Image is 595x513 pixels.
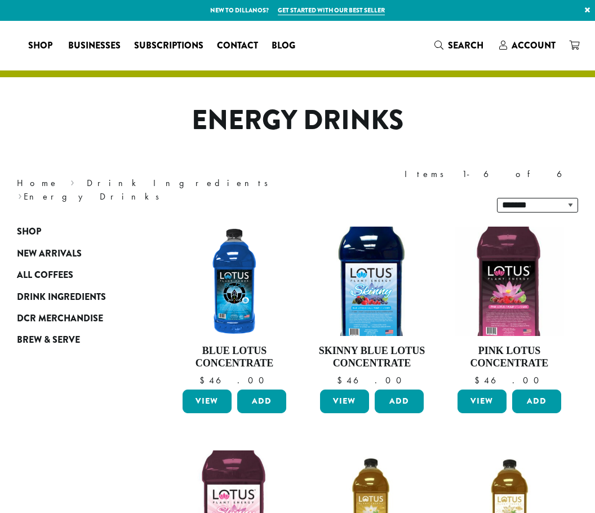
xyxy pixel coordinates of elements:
[17,243,132,264] a: New Arrivals
[405,167,578,181] div: Items 1-6 of 6
[428,36,492,55] a: Search
[17,264,132,286] a: All Coffees
[278,6,385,15] a: Get started with our best seller
[68,39,121,53] span: Businesses
[183,390,232,413] a: View
[199,374,269,386] bdi: 46.00
[317,227,427,385] a: Skinny Blue Lotus Concentrate $46.00
[17,177,59,189] a: Home
[17,329,132,351] a: Brew & Serve
[17,247,82,261] span: New Arrivals
[21,37,61,55] a: Shop
[272,39,295,53] span: Blog
[17,308,132,329] a: DCR Merchandise
[87,177,276,189] a: Drink Ingredients
[180,227,289,336] img: Lotus-Blue-Stock-01.png
[8,104,587,137] h1: Energy Drinks
[320,390,369,413] a: View
[337,374,347,386] span: $
[199,374,209,386] span: $
[17,268,73,282] span: All Coffees
[70,173,74,190] span: ›
[458,390,507,413] a: View
[448,39,483,52] span: Search
[455,345,564,369] h4: Pink Lotus Concentrate
[17,290,106,304] span: Drink Ingredients
[512,39,556,52] span: Account
[134,39,203,53] span: Subscriptions
[17,176,281,204] nav: Breadcrumb
[512,390,561,413] button: Add
[28,39,52,53] span: Shop
[317,227,427,336] img: 446_1080x-300x300.png
[17,312,103,326] span: DCR Merchandise
[237,390,286,413] button: Add
[455,227,564,385] a: Pink Lotus Concentrate $46.00
[17,221,132,242] a: Shop
[317,345,427,369] h4: Skinny Blue Lotus Concentrate
[17,225,41,239] span: Shop
[17,286,132,307] a: Drink Ingredients
[217,39,258,53] span: Contact
[455,227,564,336] img: Lotus_pink_front_1080x-300x300.jpg
[180,227,289,385] a: Blue Lotus Concentrate $46.00
[375,390,424,413] button: Add
[180,345,289,369] h4: Blue Lotus Concentrate
[18,186,22,204] span: ›
[474,374,544,386] bdi: 46.00
[337,374,407,386] bdi: 46.00
[474,374,484,386] span: $
[17,333,80,347] span: Brew & Serve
